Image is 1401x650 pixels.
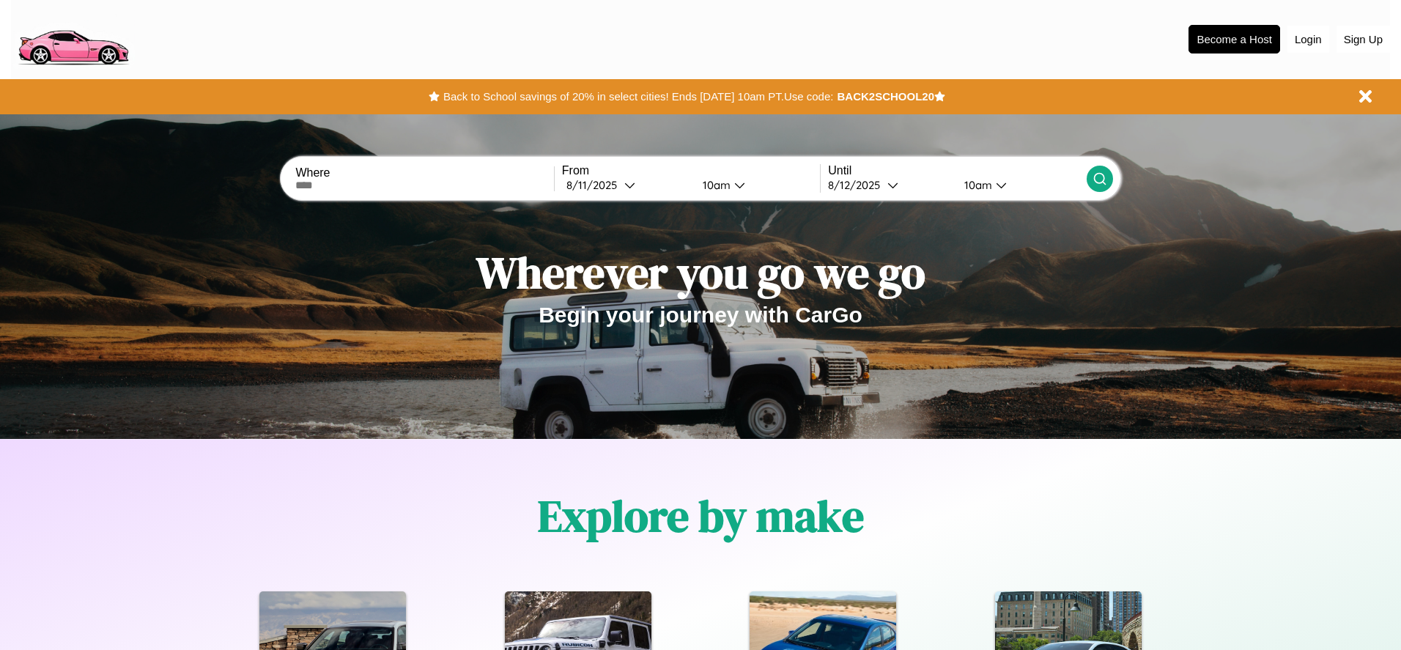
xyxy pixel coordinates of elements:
button: Back to School savings of 20% in select cities! Ends [DATE] 10am PT.Use code: [440,86,837,107]
label: From [562,164,820,177]
b: BACK2SCHOOL20 [837,90,934,103]
button: 10am [691,177,820,193]
h1: Explore by make [538,486,864,546]
button: Login [1287,26,1329,53]
button: 10am [953,177,1086,193]
label: Where [295,166,553,180]
div: 8 / 11 / 2025 [566,178,624,192]
div: 8 / 12 / 2025 [828,178,887,192]
button: Sign Up [1337,26,1390,53]
button: 8/11/2025 [562,177,691,193]
div: 10am [695,178,734,192]
button: Become a Host [1189,25,1280,53]
div: 10am [957,178,996,192]
img: logo [11,7,135,69]
label: Until [828,164,1086,177]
